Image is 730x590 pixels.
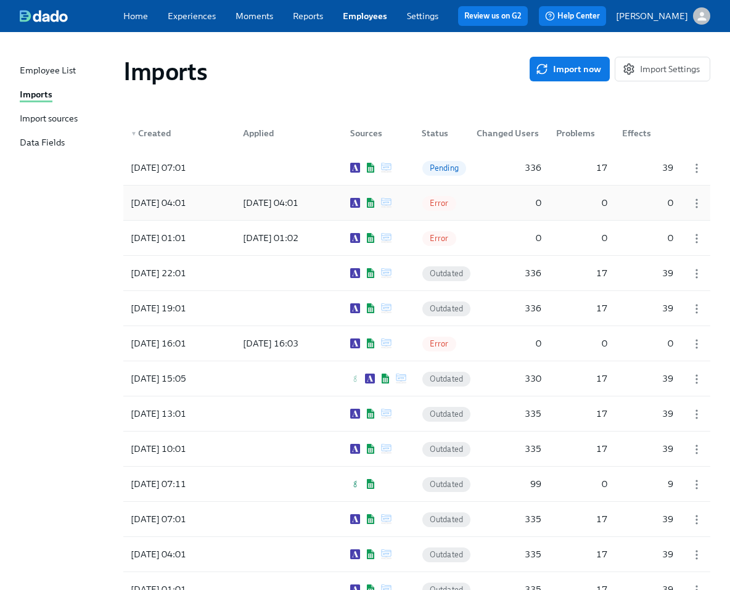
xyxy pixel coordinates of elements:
[617,512,678,526] div: 39
[350,303,360,313] img: Ashby
[20,64,113,78] a: Employee List
[126,195,233,210] div: [DATE] 04:01
[381,444,392,454] img: SFTP
[345,126,412,141] div: Sources
[350,374,360,383] img: Greenhouse (inactive)
[472,477,547,491] div: 99
[123,221,710,255] div: [DATE] 01:01[DATE] 01:02AshbyGoogle SheetsSFTPError000
[422,163,466,173] span: Pending
[551,160,612,175] div: 17
[617,477,678,491] div: 9
[233,121,340,145] div: Applied
[422,374,471,383] span: Outdated
[472,160,547,175] div: 336
[551,195,612,210] div: 0
[365,338,376,348] img: Google Sheets
[472,406,547,421] div: 335
[472,231,547,245] div: 0
[123,502,710,537] a: [DATE] 07:01AshbyGoogle SheetsSFTPOutdated3351739
[126,547,233,562] div: [DATE] 04:01
[422,269,471,278] span: Outdated
[381,514,392,524] img: SFTP
[365,268,376,278] img: Google Sheets
[123,221,710,256] a: [DATE] 01:01[DATE] 01:02AshbyGoogle SheetsSFTPError000
[407,10,438,22] a: Settings
[617,441,678,456] div: 39
[20,10,123,22] a: dado
[123,186,710,221] a: [DATE] 04:01[DATE] 04:01AshbyGoogle SheetsSFTPError000
[123,467,710,501] div: [DATE] 07:11GreenhouseGoogle SheetsOutdated9909
[340,121,412,145] div: Sources
[293,10,323,22] a: Reports
[381,303,392,313] img: SFTP
[472,512,547,526] div: 335
[551,547,612,562] div: 17
[238,195,340,210] div: [DATE] 04:01
[617,231,678,245] div: 0
[617,195,678,210] div: 0
[123,361,710,396] a: [DATE] 15:05Greenhouse (inactive)AshbyGoogle SheetsSFTPGoogle SheetsOutdated3301739
[538,63,601,75] span: Import now
[123,361,710,396] div: [DATE] 15:05Greenhouse (inactive)AshbyGoogle SheetsSFTPGoogle SheetsOutdated3301739
[123,150,710,186] a: [DATE] 07:01AshbyGoogle SheetsSFTPPending3361739
[350,233,360,243] img: Ashby
[617,547,678,562] div: 39
[236,10,273,22] a: Moments
[539,6,606,26] button: Help Center
[381,338,392,348] img: SFTP
[472,441,547,456] div: 335
[545,10,600,22] span: Help Center
[417,126,472,141] div: Status
[617,126,678,141] div: Effects
[20,112,78,126] div: Import sources
[617,371,678,386] div: 39
[551,126,612,141] div: Problems
[123,291,710,326] a: [DATE] 19:01AshbyGoogle SheetsSFTPOutdated3361739
[458,6,528,26] button: Review us on G2
[422,409,471,419] span: Outdated
[126,371,233,386] div: [DATE] 15:05
[615,57,710,81] button: Import Settings
[126,266,233,281] div: [DATE] 22:01
[126,336,233,351] div: [DATE] 16:01
[464,10,522,22] a: Review us on G2
[126,121,233,145] div: ▼Created
[123,326,710,361] a: [DATE] 16:01[DATE] 16:03AshbyGoogle SheetsSFTPError000
[396,374,406,383] img: SFTP
[20,64,76,78] div: Employee List
[617,406,678,421] div: 39
[238,231,340,245] div: [DATE] 01:02
[123,432,710,467] a: [DATE] 10:01AshbyGoogle SheetsSFTPOutdated3351739
[472,301,547,316] div: 336
[123,396,710,431] div: [DATE] 13:01AshbyGoogle SheetsSFTPOutdated3351739
[422,199,456,208] span: Error
[472,121,546,145] div: Changed Users
[123,256,710,290] div: [DATE] 22:01AshbyGoogle SheetsSFTPOutdated3361739
[365,198,376,208] img: Google Sheets
[422,550,471,559] span: Outdated
[20,10,68,22] img: dado
[472,336,547,351] div: 0
[472,195,547,210] div: 0
[411,374,422,383] img: Google Sheets
[126,126,233,141] div: Created
[123,10,148,22] a: Home
[123,467,710,502] a: [DATE] 07:11GreenhouseGoogle SheetsOutdated9909
[617,266,678,281] div: 39
[20,88,52,102] div: Imports
[168,10,216,22] a: Experiences
[126,160,233,175] div: [DATE] 07:01
[551,371,612,386] div: 17
[123,150,710,185] div: [DATE] 07:01AshbyGoogle SheetsSFTPPending3361739
[422,304,471,313] span: Outdated
[238,126,340,141] div: Applied
[350,198,360,208] img: Ashby
[20,112,113,126] a: Import sources
[365,479,376,489] img: Google Sheets
[472,126,546,141] div: Changed Users
[422,234,456,243] span: Error
[551,441,612,456] div: 17
[422,515,471,524] span: Outdated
